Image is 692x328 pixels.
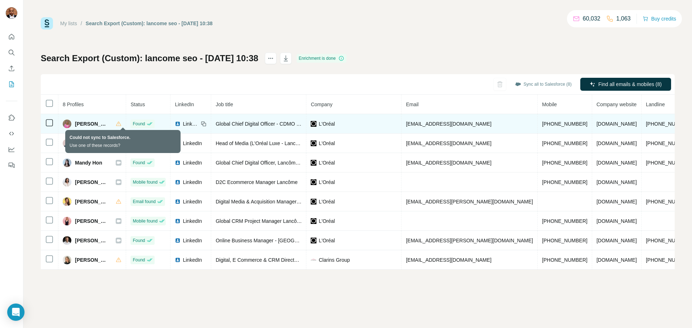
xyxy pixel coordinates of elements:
[542,257,587,263] span: [PHONE_NUMBER]
[406,199,533,205] span: [EMAIL_ADDRESS][PERSON_NAME][DOMAIN_NAME]
[596,102,636,107] span: Company website
[216,179,297,185] span: D2C Ecommerce Manager Lancôme
[297,54,347,63] div: Enrichment is done
[133,198,155,205] span: Email found
[183,198,202,205] span: LinkedIn
[75,140,108,147] span: [PERSON_NAME]
[542,121,587,127] span: [PHONE_NUMBER]
[133,159,145,166] span: Found
[319,159,335,166] span: L'Oréal
[75,217,108,225] span: [PERSON_NAME]
[542,102,557,107] span: Mobile
[63,178,71,187] img: Avatar
[183,179,202,186] span: LinkedIn
[216,257,339,263] span: Digital, E Commerce & CRM Director Europe at Clarins
[596,121,637,127] span: [DOMAIN_NAME]
[6,111,17,124] button: Use Surfe on LinkedIn
[133,218,158,224] span: Mobile found
[63,139,71,148] img: Avatar
[311,238,316,243] img: company-logo
[311,160,316,166] img: company-logo
[175,238,181,243] img: LinkedIn logo
[216,140,307,146] span: Head of Media (L'Oréal Luxe - Lancôme)
[183,140,202,147] span: LinkedIn
[63,197,71,206] img: Avatar
[216,102,233,107] span: Job title
[175,121,181,127] img: LinkedIn logo
[598,81,662,88] span: Find all emails & mobiles (8)
[175,257,181,263] img: LinkedIn logo
[133,121,145,127] span: Found
[542,140,587,146] span: [PHONE_NUMBER]
[41,17,53,30] img: Surfe Logo
[311,218,316,224] img: company-logo
[542,179,587,185] span: [PHONE_NUMBER]
[133,257,145,263] span: Found
[63,236,71,245] img: Avatar
[130,102,145,107] span: Status
[311,102,332,107] span: Company
[311,140,316,146] img: company-logo
[311,257,316,263] img: company-logo
[646,121,691,127] span: [PHONE_NUMBER]
[216,218,303,224] span: Global CRM Project Manager Lancôme
[183,237,202,244] span: LinkedIn
[63,158,71,167] img: Avatar
[216,160,319,166] span: Global Chief Digital Officer, Lancôme - L’Oreal
[175,218,181,224] img: LinkedIn logo
[183,217,202,225] span: LinkedIn
[63,217,71,225] img: Avatar
[6,62,17,75] button: Enrich CSV
[406,102,418,107] span: Email
[646,102,665,107] span: Landline
[646,160,691,166] span: [PHONE_NUMBER]
[646,140,691,146] span: [PHONE_NUMBER]
[319,198,335,205] span: L'Oréal
[646,199,691,205] span: [PHONE_NUMBER]
[596,179,637,185] span: [DOMAIN_NAME]
[646,257,691,263] span: [PHONE_NUMBER]
[406,238,533,243] span: [EMAIL_ADDRESS][PERSON_NAME][DOMAIN_NAME]
[41,53,258,64] h1: Search Export (Custom): lancome seo - [DATE] 10:38
[86,20,213,27] div: Search Export (Custom): lancome seo - [DATE] 10:38
[6,127,17,140] button: Use Surfe API
[6,7,17,19] img: Avatar
[175,102,194,107] span: LinkedIn
[406,121,491,127] span: [EMAIL_ADDRESS][DOMAIN_NAME]
[133,140,145,147] span: Found
[311,199,316,205] img: company-logo
[596,257,637,263] span: [DOMAIN_NAME]
[183,120,199,127] span: LinkedIn
[311,179,316,185] img: company-logo
[542,238,587,243] span: [PHONE_NUMBER]
[311,121,316,127] img: company-logo
[596,199,637,205] span: [DOMAIN_NAME]
[580,78,671,91] button: Find all emails & mobiles (8)
[133,237,145,244] span: Found
[6,46,17,59] button: Search
[175,140,181,146] img: LinkedIn logo
[75,237,108,244] span: [PERSON_NAME]
[133,179,158,185] span: Mobile found
[63,102,84,107] span: 8 Profiles
[75,159,102,166] span: Mandy Hon
[75,120,108,127] span: [PERSON_NAME]
[406,257,491,263] span: [EMAIL_ADDRESS][DOMAIN_NAME]
[319,217,335,225] span: L'Oréal
[319,120,335,127] span: L'Oréal
[175,199,181,205] img: LinkedIn logo
[542,218,587,224] span: [PHONE_NUMBER]
[6,30,17,43] button: Quick start
[175,160,181,166] img: LinkedIn logo
[216,199,353,205] span: Digital Media & Acquisition Manager - [GEOGRAPHIC_DATA]
[583,14,600,23] p: 60,032
[265,53,276,64] button: actions
[319,256,350,264] span: Clarins Group
[319,140,335,147] span: L'Oréal
[7,304,25,321] div: Open Intercom Messenger
[596,218,637,224] span: [DOMAIN_NAME]
[183,159,202,166] span: LinkedIn
[596,160,637,166] span: [DOMAIN_NAME]
[6,78,17,91] button: My lists
[63,120,71,128] img: Avatar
